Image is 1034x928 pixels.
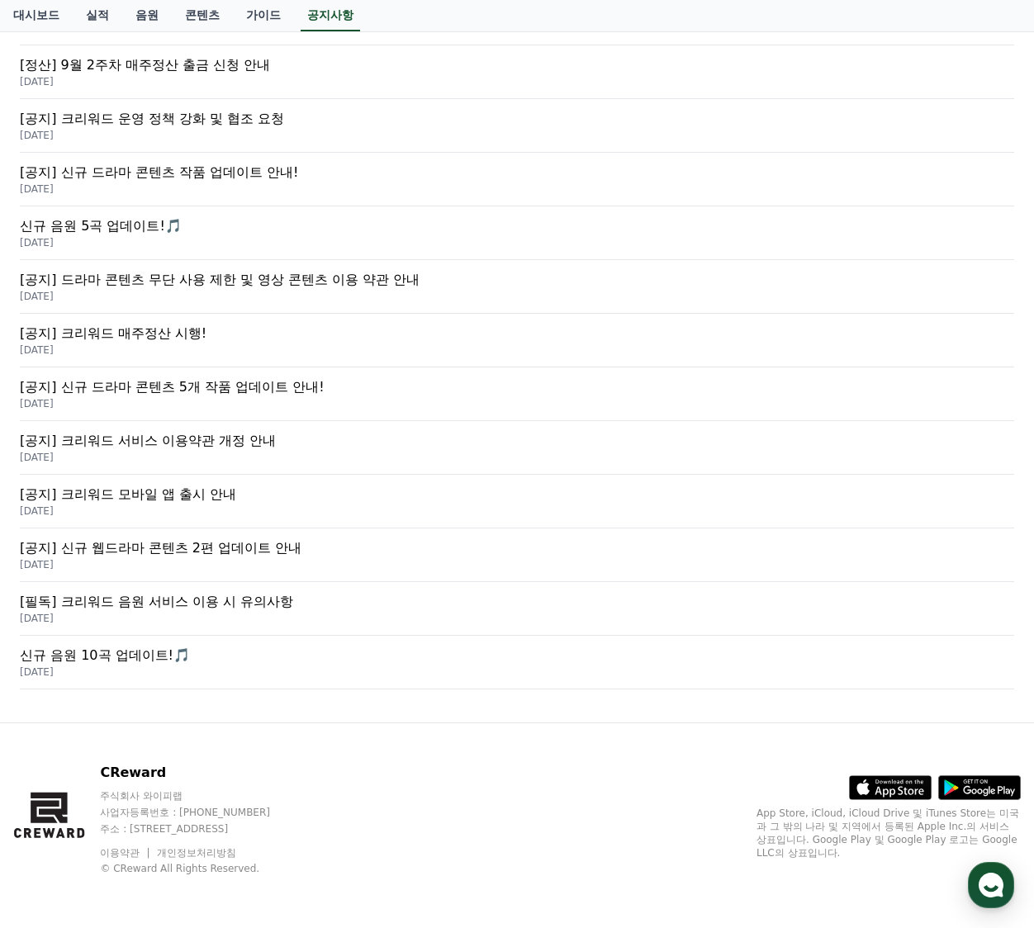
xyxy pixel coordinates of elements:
a: 대화 [109,523,213,565]
p: App Store, iCloud, iCloud Drive 및 iTunes Store는 미국과 그 밖의 나라 및 지역에서 등록된 Apple Inc.의 서비스 상표입니다. Goo... [757,807,1021,859]
p: © CReward All Rights Reserved. [100,862,301,875]
p: [DATE] [20,182,1014,196]
p: 주식회사 와이피랩 [100,789,301,803]
a: [정산] 9월 2주차 매주정산 출금 신청 안내 [DATE] [20,45,1014,99]
p: [DATE] [20,558,1014,571]
p: [공지] 크리워드 운영 정책 강화 및 협조 요청 [20,109,1014,129]
a: 홈 [5,523,109,565]
p: [정산] 9월 2주차 매주정산 출금 신청 안내 [20,55,1014,75]
p: [필독] 크리워드 음원 서비스 이용 시 유의사항 [20,592,1014,612]
p: [공지] 크리워드 매주정산 시행! [20,324,1014,343]
a: [공지] 크리워드 운영 정책 강화 및 협조 요청 [DATE] [20,99,1014,153]
p: [공지] 크리워드 서비스 이용약관 개정 안내 [20,431,1014,451]
p: [공지] 신규 드라마 콘텐츠 작품 업데이트 안내! [20,163,1014,182]
p: [DATE] [20,290,1014,303]
p: [DATE] [20,236,1014,249]
p: [DATE] [20,75,1014,88]
p: [공지] 신규 웹드라마 콘텐츠 2편 업데이트 안내 [20,538,1014,558]
span: 대화 [151,549,171,562]
p: CReward [100,763,301,783]
p: [DATE] [20,451,1014,464]
a: [공지] 크리워드 모바일 앱 출시 안내 [DATE] [20,475,1014,528]
a: [공지] 신규 웹드라마 콘텐츠 2편 업데이트 안내 [DATE] [20,528,1014,582]
p: 신규 음원 5곡 업데이트!🎵 [20,216,1014,236]
a: [필독] 크리워드 음원 서비스 이용 시 유의사항 [DATE] [20,582,1014,636]
a: 이용약관 [100,847,152,859]
a: 개인정보처리방침 [157,847,236,859]
a: [공지] 크리워드 서비스 이용약관 개정 안내 [DATE] [20,421,1014,475]
p: [DATE] [20,504,1014,518]
a: 신규 음원 10곡 업데이트!🎵 [DATE] [20,636,1014,689]
a: [공지] 신규 드라마 콘텐츠 5개 작품 업데이트 안내! [DATE] [20,367,1014,421]
a: [공지] 크리워드 매주정산 시행! [DATE] [20,314,1014,367]
p: [공지] 드라마 콘텐츠 무단 사용 제한 및 영상 콘텐츠 이용 약관 안내 [20,270,1014,290]
p: [공지] 크리워드 모바일 앱 출시 안내 [20,485,1014,504]
p: [DATE] [20,665,1014,679]
p: [DATE] [20,612,1014,625]
p: [DATE] [20,343,1014,357]
p: 사업자등록번호 : [PHONE_NUMBER] [100,806,301,819]
p: 주소 : [STREET_ADDRESS] [100,822,301,836]
p: [공지] 신규 드라마 콘텐츠 5개 작품 업데이트 안내! [20,377,1014,397]
span: 홈 [52,548,62,561]
p: 신규 음원 10곡 업데이트!🎵 [20,646,1014,665]
a: [공지] 드라마 콘텐츠 무단 사용 제한 및 영상 콘텐츠 이용 약관 안내 [DATE] [20,260,1014,314]
span: 설정 [255,548,275,561]
p: [DATE] [20,397,1014,410]
a: [공지] 신규 드라마 콘텐츠 작품 업데이트 안내! [DATE] [20,153,1014,206]
a: 신규 음원 5곡 업데이트!🎵 [DATE] [20,206,1014,260]
a: 설정 [213,523,317,565]
p: [DATE] [20,129,1014,142]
